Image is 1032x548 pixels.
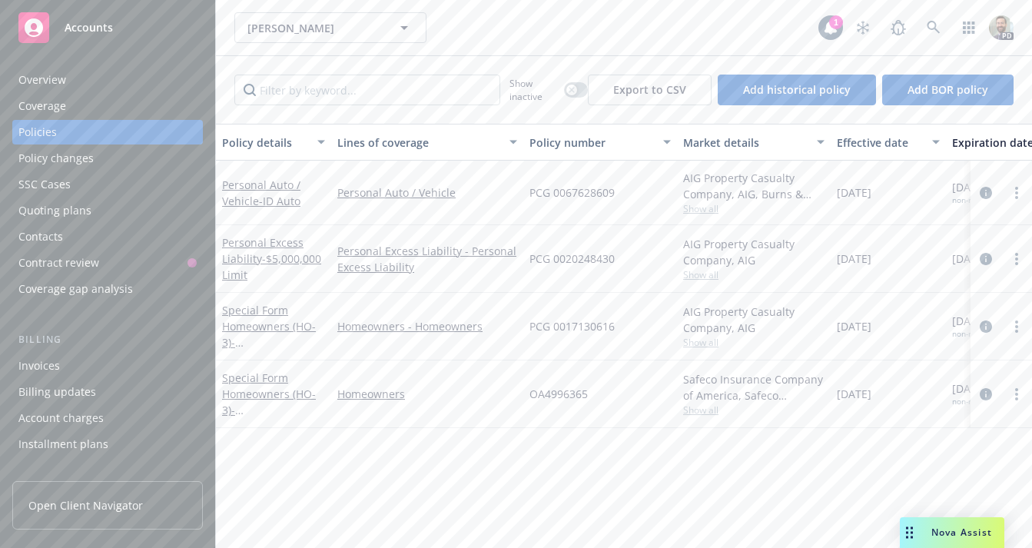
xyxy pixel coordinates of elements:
[952,251,987,267] span: [DATE]
[718,75,876,105] button: Add historical policy
[18,432,108,457] div: Installment plans
[247,20,380,36] span: [PERSON_NAME]
[529,386,588,402] span: OA4996365
[952,179,1001,205] span: [DATE]
[677,124,831,161] button: Market details
[337,184,517,201] a: Personal Auto / Vehicle
[523,124,677,161] button: Policy number
[1007,385,1026,404] a: more
[683,304,825,336] div: AIG Property Casualty Company, AIG
[952,397,1001,407] div: non-recurring
[882,75,1014,105] button: Add BOR policy
[900,517,919,548] div: Drag to move
[337,243,517,275] a: Personal Excess Liability - Personal Excess Liability
[234,75,500,105] input: Filter by keyword...
[1007,317,1026,336] a: more
[222,235,321,282] a: Personal Excess Liability
[1007,184,1026,202] a: more
[952,380,1001,407] span: [DATE]
[837,318,871,334] span: [DATE]
[12,6,203,49] a: Accounts
[65,22,113,34] span: Accounts
[18,120,57,144] div: Policies
[12,251,203,275] a: Contract review
[529,184,615,201] span: PCG 0067628609
[12,406,203,430] a: Account charges
[18,224,63,249] div: Contacts
[259,194,300,208] span: - ID Auto
[18,146,94,171] div: Policy changes
[28,497,143,513] span: Open Client Navigator
[989,15,1014,40] img: photo
[977,385,995,404] a: circleInformation
[222,303,320,366] a: Special Form Homeowners (HO-3)
[613,82,686,97] span: Export to CSV
[1007,250,1026,268] a: more
[529,251,615,267] span: PCG 0020248430
[337,135,500,151] div: Lines of coverage
[18,68,66,92] div: Overview
[216,124,331,161] button: Policy details
[12,277,203,301] a: Coverage gap analysis
[883,12,914,43] a: Report a Bug
[331,124,523,161] button: Lines of coverage
[837,386,871,402] span: [DATE]
[222,178,300,208] a: Personal Auto / Vehicle
[588,75,712,105] button: Export to CSV
[952,195,1001,205] div: non-recurring
[683,336,825,349] span: Show all
[977,184,995,202] a: circleInformation
[954,12,984,43] a: Switch app
[900,517,1004,548] button: Nova Assist
[18,354,60,378] div: Invoices
[829,15,843,29] div: 1
[18,172,71,197] div: SSC Cases
[837,251,871,267] span: [DATE]
[683,404,825,417] span: Show all
[952,313,1001,339] span: [DATE]
[12,94,203,118] a: Coverage
[222,251,321,282] span: - $5,000,000 Limit
[529,135,654,151] div: Policy number
[222,135,308,151] div: Policy details
[683,236,825,268] div: AIG Property Casualty Company, AIG
[12,68,203,92] a: Overview
[12,380,203,404] a: Billing updates
[683,268,825,281] span: Show all
[18,94,66,118] div: Coverage
[831,124,946,161] button: Effective date
[918,12,949,43] a: Search
[12,198,203,223] a: Quoting plans
[931,526,992,539] span: Nova Assist
[908,82,988,97] span: Add BOR policy
[683,170,825,202] div: AIG Property Casualty Company, AIG, Burns & [PERSON_NAME]
[683,135,808,151] div: Market details
[683,371,825,404] div: Safeco Insurance Company of America, Safeco Insurance (Liberty Mutual)
[12,120,203,144] a: Policies
[529,318,615,334] span: PCG 0017130616
[18,380,96,404] div: Billing updates
[337,318,517,334] a: Homeowners - Homeowners
[12,354,203,378] a: Invoices
[848,12,878,43] a: Stop snowing
[952,329,1001,339] div: non-recurring
[12,172,203,197] a: SSC Cases
[12,332,203,347] div: Billing
[743,82,851,97] span: Add historical policy
[12,224,203,249] a: Contacts
[18,406,104,430] div: Account charges
[337,386,517,402] a: Homeowners
[234,12,426,43] button: [PERSON_NAME]
[222,370,320,450] a: Special Form Homeowners (HO-3)
[12,146,203,171] a: Policy changes
[12,432,203,457] a: Installment plans
[18,277,133,301] div: Coverage gap analysis
[977,250,995,268] a: circleInformation
[837,184,871,201] span: [DATE]
[18,198,91,223] div: Quoting plans
[509,77,558,103] span: Show inactive
[683,202,825,215] span: Show all
[837,135,923,151] div: Effective date
[18,251,99,275] div: Contract review
[977,317,995,336] a: circleInformation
